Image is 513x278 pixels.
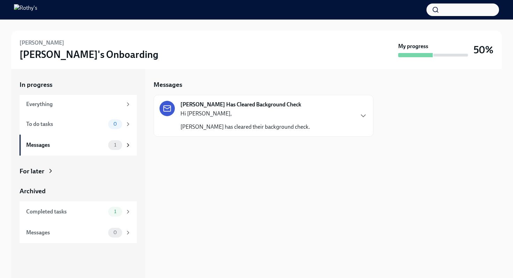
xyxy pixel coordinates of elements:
div: Messages [26,141,105,149]
a: Archived [20,187,137,196]
div: Everything [26,100,122,108]
a: Messages1 [20,135,137,156]
strong: [PERSON_NAME] Has Cleared Background Check [180,101,301,108]
p: Hi [PERSON_NAME], [180,110,310,118]
a: Completed tasks1 [20,201,137,222]
h3: [PERSON_NAME]'s Onboarding [20,48,158,61]
a: Everything [20,95,137,114]
a: In progress [20,80,137,89]
div: Messages [26,229,105,236]
p: [PERSON_NAME] has cleared their background check. [180,123,310,131]
a: For later [20,167,137,176]
div: For later [20,167,44,176]
div: To do tasks [26,120,105,128]
span: 0 [109,230,121,235]
a: To do tasks0 [20,114,137,135]
span: 1 [110,142,120,148]
img: Rothy's [14,4,37,15]
a: Messages0 [20,222,137,243]
div: Completed tasks [26,208,105,216]
h5: Messages [154,80,182,89]
strong: My progress [398,43,428,50]
span: 0 [109,121,121,127]
h3: 50% [474,44,493,56]
h6: [PERSON_NAME] [20,39,64,47]
span: 1 [110,209,120,214]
